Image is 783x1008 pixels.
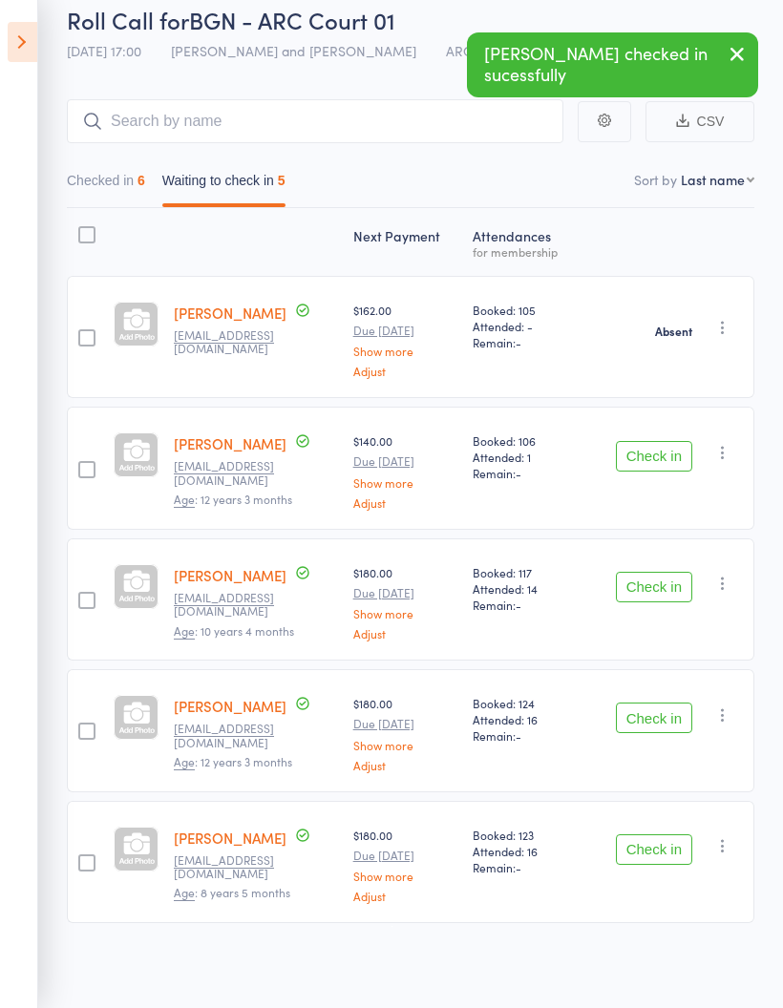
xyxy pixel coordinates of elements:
span: : 12 years 3 months [174,491,292,508]
div: Next Payment [346,217,465,267]
a: Adjust [353,496,457,509]
input: Search by name [67,99,563,143]
div: 6 [138,173,145,188]
a: Show more [353,345,457,357]
small: Due [DATE] [353,454,457,468]
span: Booked: 124 [473,695,575,711]
a: Adjust [353,890,457,902]
button: Check in [616,703,692,733]
small: yyatheesh@gmail.com [174,853,298,881]
button: Check in [616,572,692,602]
div: Last name [681,170,745,189]
span: Remain: [473,465,575,481]
span: ARC Badminton Court 01 [446,41,596,60]
span: Remain: [473,334,575,350]
a: [PERSON_NAME] [174,828,286,848]
a: [PERSON_NAME] [174,696,286,716]
span: : 10 years 4 months [174,622,294,640]
span: BGN - ARC Court 01 [189,4,395,35]
small: mnazeemudeen@gmail.com [174,459,298,487]
button: Check in [616,441,692,472]
span: Booked: 106 [473,432,575,449]
span: - [516,334,521,350]
div: $140.00 [353,432,457,508]
span: Attended: 16 [473,843,575,859]
a: Show more [353,870,457,882]
small: Due [DATE] [353,324,457,337]
span: - [516,465,521,481]
a: [PERSON_NAME] [174,433,286,453]
span: - [516,597,521,613]
a: Show more [353,476,457,489]
span: - [516,859,521,875]
button: Check in [616,834,692,865]
a: Adjust [353,365,457,377]
div: [PERSON_NAME] checked in sucessfully [467,32,758,97]
small: rahul.ganapathi@gmail.com [174,328,298,356]
a: [PERSON_NAME] [174,565,286,585]
span: Booked: 105 [473,302,575,318]
div: 5 [278,173,286,188]
div: for membership [473,245,575,258]
span: Remain: [473,859,575,875]
div: Atten­dances [465,217,582,267]
span: Attended: 14 [473,580,575,597]
strong: Absent [655,324,692,339]
small: Due [DATE] [353,586,457,599]
a: Show more [353,607,457,619]
small: Due [DATE] [353,849,457,862]
small: Due [DATE] [353,717,457,730]
span: Booked: 123 [473,827,575,843]
a: Adjust [353,627,457,640]
span: Attended: - [473,318,575,334]
span: Remain: [473,597,575,613]
span: Booked: 117 [473,564,575,580]
label: Sort by [634,170,677,189]
small: shashivemula99@gmail.com [174,722,298,749]
a: Show more [353,739,457,751]
a: Adjust [353,759,457,771]
div: $180.00 [353,827,457,902]
span: Attended: 16 [473,711,575,727]
span: [DATE] 17:00 [67,41,141,60]
span: Remain: [473,727,575,744]
button: Checked in6 [67,163,145,207]
div: $180.00 [353,564,457,640]
span: : 12 years 3 months [174,753,292,770]
div: $180.00 [353,695,457,770]
button: CSV [645,101,754,142]
button: Waiting to check in5 [162,163,286,207]
span: : 8 years 5 months [174,884,290,901]
span: Attended: 1 [473,449,575,465]
span: [PERSON_NAME] and [PERSON_NAME] [171,41,416,60]
span: Roll Call for [67,4,189,35]
small: mrajeshvaran@gmail.com [174,591,298,619]
a: [PERSON_NAME] [174,303,286,323]
span: - [516,727,521,744]
div: $162.00 [353,302,457,377]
